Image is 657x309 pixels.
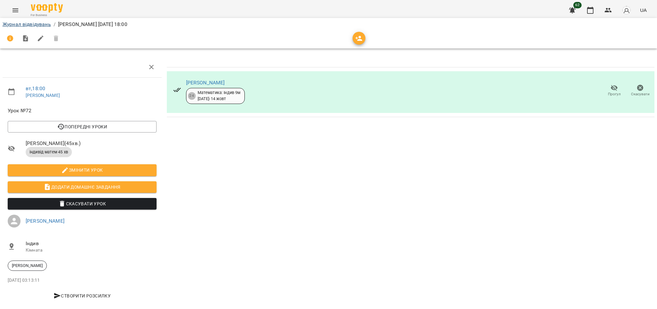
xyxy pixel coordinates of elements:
[640,7,647,13] span: UA
[622,6,631,15] img: avatar_s.png
[31,13,63,17] span: For Business
[3,21,654,28] nav: breadcrumb
[8,107,157,115] span: Урок №72
[26,240,157,247] span: Індив
[13,166,151,174] span: Змінити урок
[627,82,653,100] button: Скасувати
[8,121,157,133] button: Попередні уроки
[8,263,47,269] span: [PERSON_NAME]
[573,2,582,8] span: 62
[608,91,621,97] span: Прогул
[26,247,157,253] p: Кімната
[13,200,151,208] span: Скасувати Урок
[8,290,157,302] button: Створити розсилку
[54,21,55,28] li: /
[26,85,45,91] a: вт , 18:00
[8,3,23,18] button: Menu
[26,149,72,155] span: індивід матем 45 хв
[198,90,241,102] div: Математика: Індив 9м [DATE] - 14 жовт
[13,123,151,131] span: Попередні уроки
[58,21,127,28] p: [PERSON_NAME] [DATE] 18:00
[8,198,157,210] button: Скасувати Урок
[26,140,157,147] span: [PERSON_NAME] ( 45 хв. )
[601,82,627,100] button: Прогул
[188,92,196,100] div: 24
[8,261,47,271] div: [PERSON_NAME]
[10,292,154,300] span: Створити розсилку
[8,164,157,176] button: Змінити урок
[26,218,64,224] a: [PERSON_NAME]
[637,4,649,16] button: UA
[8,277,157,284] p: [DATE] 03:13:11
[631,91,650,97] span: Скасувати
[31,3,63,13] img: Voopty Logo
[3,21,51,27] a: Журнал відвідувань
[13,183,151,191] span: Додати домашнє завдання
[8,181,157,193] button: Додати домашнє завдання
[186,80,225,86] a: [PERSON_NAME]
[26,93,60,98] a: [PERSON_NAME]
